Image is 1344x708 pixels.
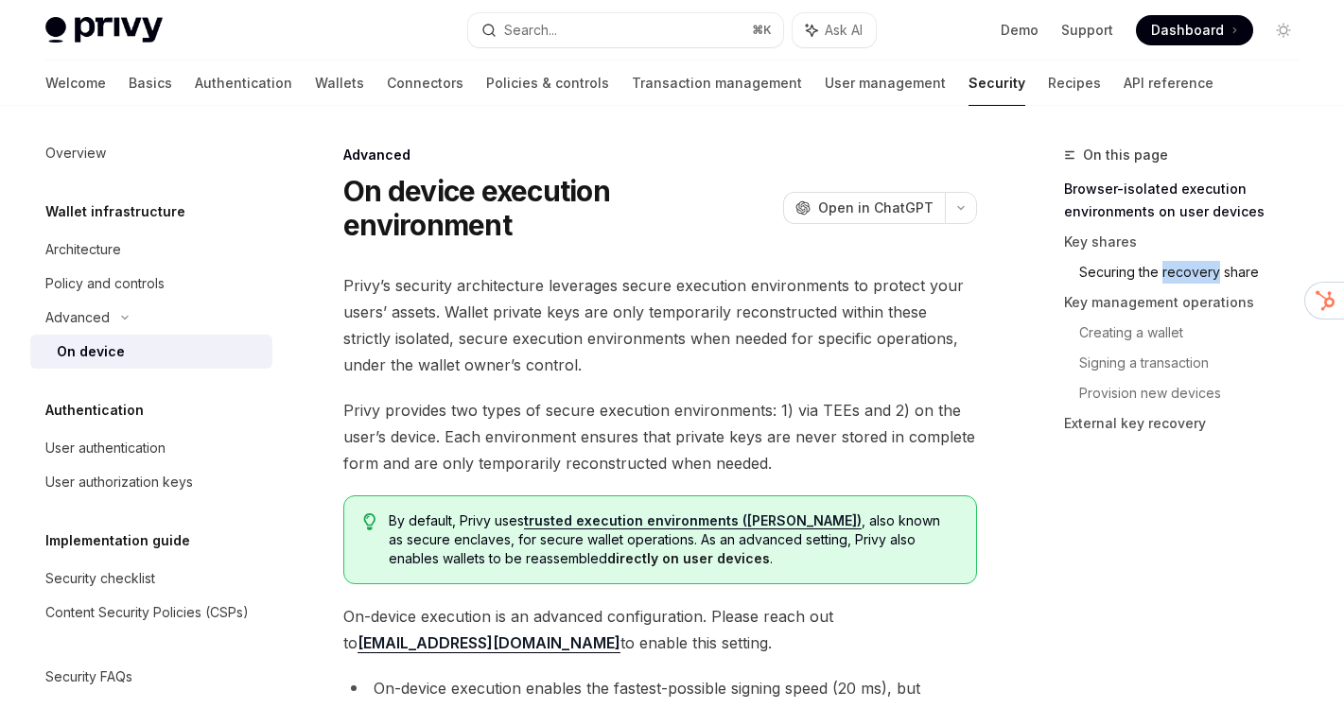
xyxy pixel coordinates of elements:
[45,399,144,422] h5: Authentication
[363,513,376,530] svg: Tip
[1048,60,1101,106] a: Recipes
[1079,348,1314,378] a: Signing a transaction
[343,603,977,656] span: On-device execution is an advanced configuration. Please reach out to to enable this setting.
[825,21,863,40] span: Ask AI
[45,471,193,493] div: User authorization keys
[632,60,802,106] a: Transaction management
[504,19,557,42] div: Search...
[57,340,125,363] div: On device
[1124,60,1213,106] a: API reference
[1136,15,1253,45] a: Dashboard
[45,665,132,688] div: Security FAQs
[468,13,783,47] button: Search...⌘K
[30,596,272,630] a: Content Security Policies (CSPs)
[30,233,272,267] a: Architecture
[45,437,166,459] div: User authentication
[752,23,772,38] span: ⌘ K
[343,272,977,378] span: Privy’s security architecture leverages secure execution environments to protect your users’ asse...
[30,335,272,369] a: On device
[343,146,977,164] div: Advanced
[825,60,946,106] a: User management
[1064,227,1314,257] a: Key shares
[45,601,249,624] div: Content Security Policies (CSPs)
[195,60,292,106] a: Authentication
[1083,144,1168,166] span: On this page
[607,550,770,566] strong: directly on user devices
[45,200,185,223] h5: Wallet infrastructure
[45,17,163,43] img: light logo
[1001,21,1039,40] a: Demo
[30,267,272,301] a: Policy and controls
[30,660,272,694] a: Security FAQs
[45,306,110,329] div: Advanced
[1151,21,1224,40] span: Dashboard
[1079,257,1314,287] a: Securing the recovery share
[1268,15,1299,45] button: Toggle dark mode
[45,567,155,590] div: Security checklist
[783,192,945,224] button: Open in ChatGPT
[1064,174,1314,227] a: Browser-isolated execution environments on user devices
[1079,318,1314,348] a: Creating a wallet
[1061,21,1113,40] a: Support
[45,238,121,261] div: Architecture
[45,529,190,552] h5: Implementation guide
[1079,378,1314,408] a: Provision new devices
[793,13,876,47] button: Ask AI
[818,199,934,217] span: Open in ChatGPT
[30,431,272,465] a: User authentication
[389,511,957,568] span: By default, Privy uses , also known as secure enclaves, for secure wallet operations. As an advan...
[45,272,165,295] div: Policy and controls
[45,60,106,106] a: Welcome
[343,397,977,476] span: Privy provides two types of secure execution environments: 1) via TEEs and 2) on the user’s devic...
[969,60,1025,106] a: Security
[30,561,272,596] a: Security checklist
[524,512,862,529] a: trusted execution environments ([PERSON_NAME])
[315,60,364,106] a: Wallets
[343,174,776,242] h1: On device execution environment
[30,136,272,170] a: Overview
[358,633,620,653] a: [EMAIL_ADDRESS][DOMAIN_NAME]
[486,60,609,106] a: Policies & controls
[1064,408,1314,439] a: External key recovery
[45,142,106,164] div: Overview
[1064,287,1314,318] a: Key management operations
[387,60,463,106] a: Connectors
[129,60,172,106] a: Basics
[30,465,272,499] a: User authorization keys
